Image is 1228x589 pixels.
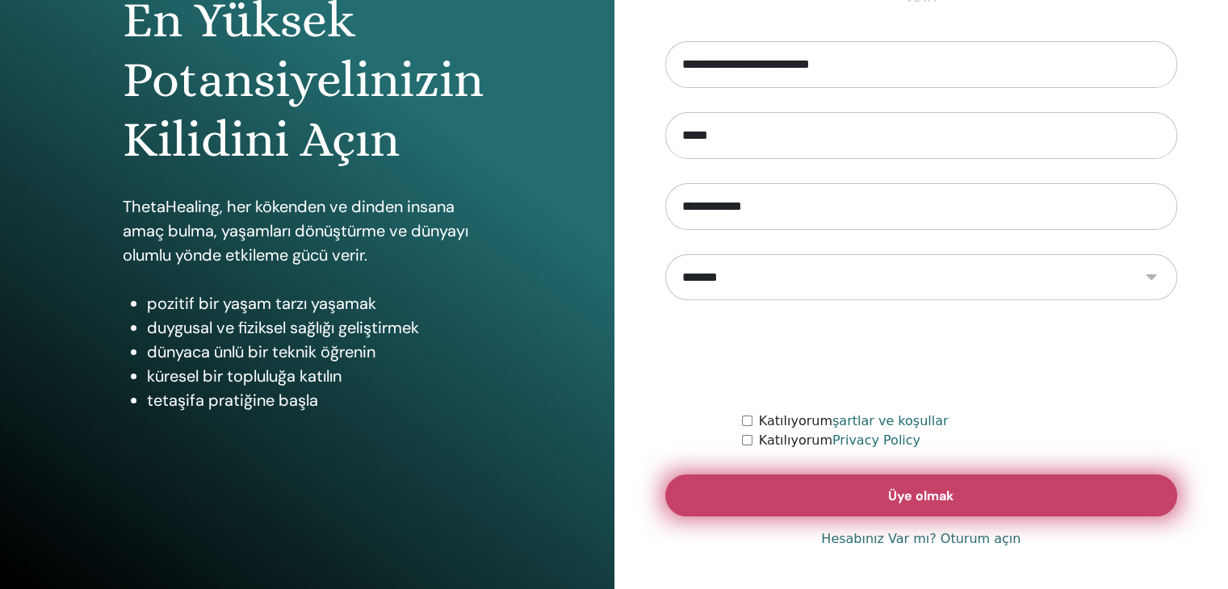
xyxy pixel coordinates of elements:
li: pozitif bir yaşam tarzı yaşamak [147,291,492,315]
a: Hesabınız Var mı? Oturum açın [821,529,1021,549]
p: ThetaHealing, her kökenden ve dinden insana amaç bulma, yaşamları dönüştürme ve dünyayı olumlu yö... [123,194,492,267]
li: dünyaca ünlü bir teknik öğrenin [147,340,492,364]
button: Üye olmak [665,474,1178,516]
iframe: reCAPTCHA [798,324,1044,387]
li: tetaşifa pratiğine başla [147,388,492,412]
a: Privacy Policy [832,432,920,448]
a: şartlar ve koşullar [832,413,949,428]
label: Katılıyorum [759,431,920,450]
li: küresel bir topluluğa katılın [147,364,492,388]
span: Üye olmak [888,487,953,504]
label: Katılıyorum [759,411,949,431]
li: duygusal ve fiziksel sağlığı geliştirmek [147,315,492,340]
